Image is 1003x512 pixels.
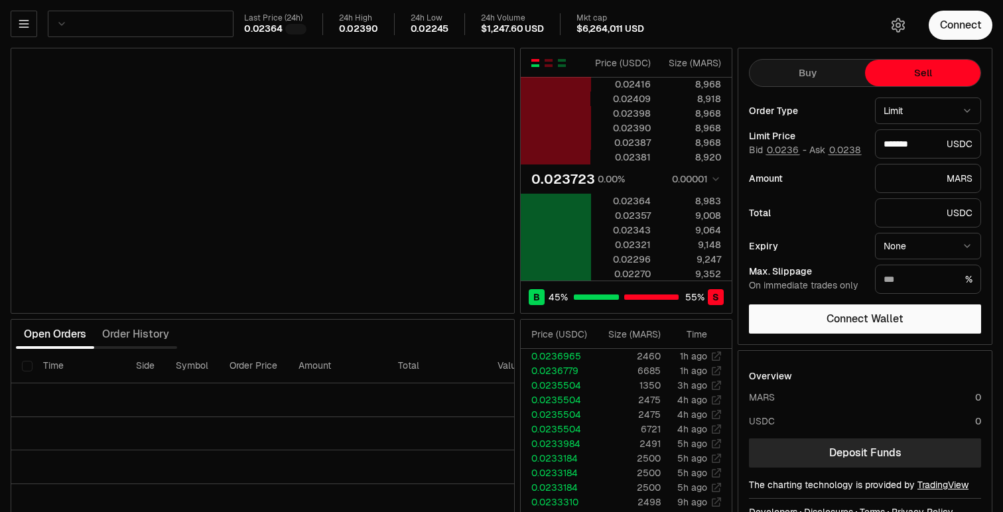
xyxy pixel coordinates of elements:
[592,267,651,281] div: 0.02270
[94,321,177,348] button: Order History
[22,361,33,371] button: Select all
[521,378,593,393] td: 0.0235504
[662,121,721,135] div: 8,968
[33,349,125,383] th: Time
[530,58,541,68] button: Show Buy and Sell Orders
[593,451,661,466] td: 2500
[680,365,707,377] time: 1h ago
[543,58,554,68] button: Show Sell Orders Only
[749,174,864,183] div: Amount
[875,164,981,193] div: MARS
[668,171,721,187] button: 0.00001
[662,238,721,251] div: 9,148
[677,379,707,391] time: 3h ago
[592,136,651,149] div: 0.02387
[677,423,707,435] time: 4h ago
[677,394,707,406] time: 4h ago
[288,349,387,383] th: Amount
[875,233,981,259] button: None
[521,480,593,495] td: 0.0233184
[672,328,707,341] div: Time
[749,415,775,428] div: USDC
[662,56,721,70] div: Size ( MARS )
[677,438,707,450] time: 5h ago
[749,267,864,276] div: Max. Slippage
[549,290,568,304] span: 45 %
[487,349,532,383] th: Value
[387,349,487,383] th: Total
[749,208,864,218] div: Total
[521,393,593,407] td: 0.0235504
[593,495,661,509] td: 2498
[576,13,643,23] div: Mkt cap
[662,151,721,164] div: 8,920
[521,466,593,480] td: 0.0233184
[677,467,707,479] time: 5h ago
[712,290,719,304] span: S
[662,136,721,149] div: 8,968
[662,194,721,208] div: 8,983
[244,23,283,35] div: 0.02364
[592,78,651,91] div: 0.02416
[593,363,661,378] td: 6685
[975,391,981,404] div: 0
[244,13,306,23] div: Last Price (24h)
[749,131,864,141] div: Limit Price
[749,438,981,468] a: Deposit Funds
[766,145,800,155] button: 0.0236
[662,78,721,91] div: 8,968
[592,253,651,266] div: 0.02296
[592,121,651,135] div: 0.02390
[749,391,775,404] div: MARS
[750,60,865,86] button: Buy
[592,92,651,105] div: 0.02409
[219,349,288,383] th: Order Price
[677,496,707,508] time: 9h ago
[521,349,593,363] td: 0.0236965
[677,481,707,493] time: 5h ago
[809,145,862,157] span: Ask
[593,378,661,393] td: 1350
[165,349,219,383] th: Symbol
[592,151,651,164] div: 0.02381
[917,479,969,491] a: TradingView
[749,369,792,383] div: Overview
[749,241,864,251] div: Expiry
[411,23,449,35] div: 0.02245
[592,224,651,237] div: 0.02343
[592,238,651,251] div: 0.02321
[593,407,661,422] td: 2475
[557,58,567,68] button: Show Buy Orders Only
[339,13,378,23] div: 24h High
[11,48,514,313] iframe: Financial Chart
[865,60,980,86] button: Sell
[481,23,544,35] div: $1,247.60 USD
[592,209,651,222] div: 0.02357
[593,349,661,363] td: 2460
[481,13,544,23] div: 24h Volume
[339,23,378,35] div: 0.02390
[677,409,707,420] time: 4h ago
[593,422,661,436] td: 6721
[662,253,721,266] div: 9,247
[662,209,721,222] div: 9,008
[749,304,981,334] button: Connect Wallet
[749,145,807,157] span: Bid -
[875,198,981,227] div: USDC
[598,172,625,186] div: 0.00%
[685,290,704,304] span: 55 %
[604,328,661,341] div: Size ( MARS )
[533,290,540,304] span: B
[593,436,661,451] td: 2491
[662,92,721,105] div: 8,918
[662,267,721,281] div: 9,352
[125,349,165,383] th: Side
[749,280,864,292] div: On immediate trades only
[521,407,593,422] td: 0.0235504
[592,107,651,120] div: 0.02398
[828,145,862,155] button: 0.0238
[521,451,593,466] td: 0.0233184
[531,170,595,188] div: 0.023723
[411,13,449,23] div: 24h Low
[929,11,992,40] button: Connect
